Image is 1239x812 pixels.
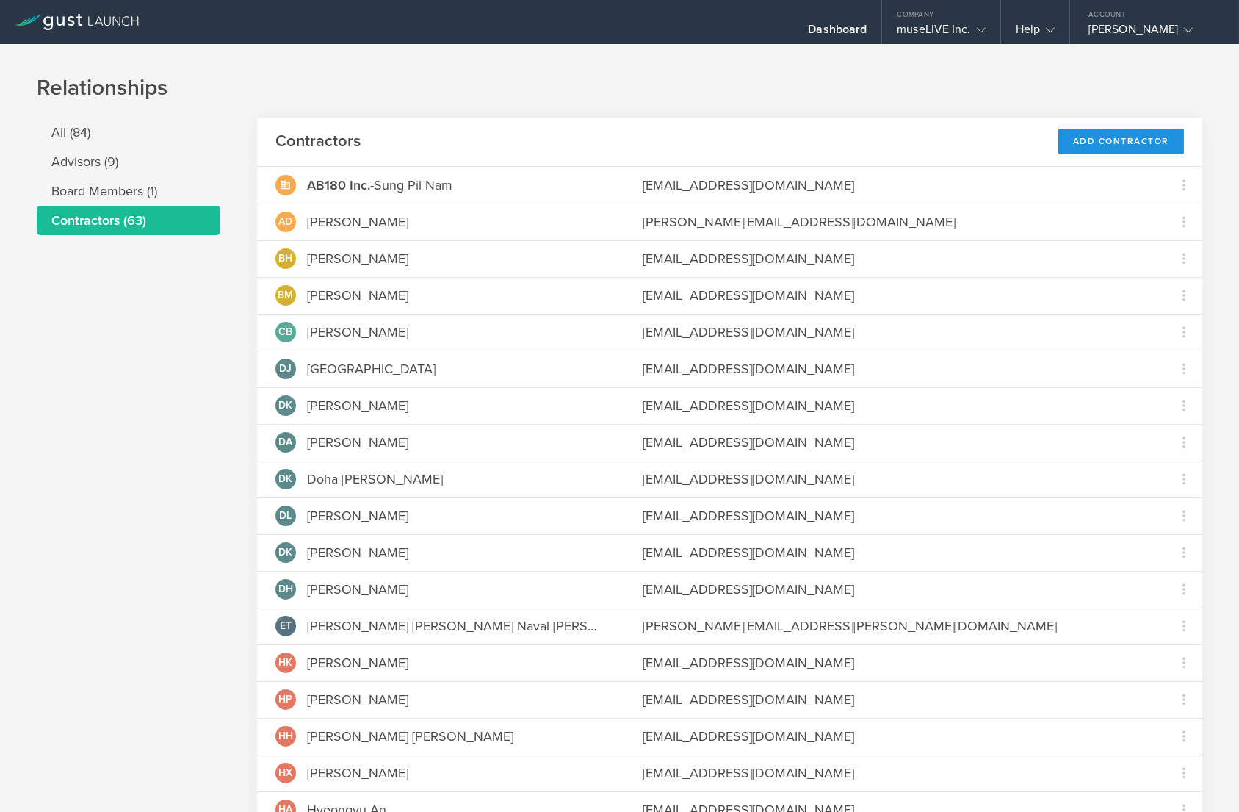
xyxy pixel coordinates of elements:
[643,396,1147,415] div: [EMAIL_ADDRESS][DOMAIN_NAME]
[643,580,1147,599] div: [EMAIL_ADDRESS][DOMAIN_NAME]
[643,249,1147,268] div: [EMAIL_ADDRESS][DOMAIN_NAME]
[307,396,408,415] div: [PERSON_NAME]
[1016,22,1055,44] div: Help
[279,254,293,264] span: BH
[275,131,361,152] h2: Contractors
[307,764,408,783] div: [PERSON_NAME]
[643,323,1147,342] div: [EMAIL_ADDRESS][DOMAIN_NAME]
[37,147,220,176] li: Advisors (9)
[307,249,408,268] div: [PERSON_NAME]
[307,617,606,636] div: [PERSON_NAME] [PERSON_NAME] Naval [PERSON_NAME]
[307,323,408,342] div: [PERSON_NAME]
[643,690,1147,709] div: [EMAIL_ADDRESS][DOMAIN_NAME]
[279,217,293,227] span: AD
[643,617,1147,636] div: [PERSON_NAME][EMAIL_ADDRESS][PERSON_NAME][DOMAIN_NAME]
[307,690,408,709] div: [PERSON_NAME]
[897,22,985,44] div: museLIVE Inc.
[279,694,293,705] span: HP
[279,400,293,411] span: DK
[279,437,293,448] span: DA
[643,359,1147,378] div: [EMAIL_ADDRESS][DOMAIN_NAME]
[278,584,293,594] span: DH
[643,543,1147,562] div: [EMAIL_ADDRESS][DOMAIN_NAME]
[280,364,292,374] span: DJ
[307,580,408,599] div: [PERSON_NAME]
[279,768,293,778] span: HX
[37,118,220,147] li: All (84)
[1088,22,1213,44] div: [PERSON_NAME]
[643,286,1147,305] div: [EMAIL_ADDRESS][DOMAIN_NAME]
[307,727,513,746] div: [PERSON_NAME] [PERSON_NAME]
[279,474,293,484] span: DK
[37,206,220,235] li: Contractors (63)
[643,176,1147,195] div: [EMAIL_ADDRESS][DOMAIN_NAME]
[37,73,1202,103] h1: Relationships
[307,470,443,489] div: Doha [PERSON_NAME]
[278,731,293,741] span: HH
[1058,129,1184,154] div: Add Contractor
[279,547,293,558] span: DK
[279,658,293,668] span: HK
[307,359,436,378] div: [GEOGRAPHIC_DATA]
[307,433,408,452] div: [PERSON_NAME]
[279,327,293,337] span: CB
[643,653,1147,672] div: [EMAIL_ADDRESS][DOMAIN_NAME]
[307,653,408,672] div: [PERSON_NAME]
[643,212,1147,231] div: [PERSON_NAME][EMAIL_ADDRESS][DOMAIN_NAME]
[307,176,452,195] div: Sung Pil Nam
[278,290,294,301] span: BM
[307,543,408,562] div: [PERSON_NAME]
[280,511,292,521] span: DL
[37,176,220,206] li: Board Members (1)
[280,621,292,631] span: ET
[643,727,1147,746] div: [EMAIL_ADDRESS][DOMAIN_NAME]
[643,506,1147,525] div: [EMAIL_ADDRESS][DOMAIN_NAME]
[643,764,1147,783] div: [EMAIL_ADDRESS][DOMAIN_NAME]
[307,177,370,193] strong: AB180 Inc.
[307,286,408,305] div: [PERSON_NAME]
[1166,741,1239,812] iframe: Chat Widget
[643,433,1147,452] div: [EMAIL_ADDRESS][DOMAIN_NAME]
[808,22,867,44] div: Dashboard
[307,177,374,193] span: -
[643,470,1147,489] div: [EMAIL_ADDRESS][DOMAIN_NAME]
[307,212,408,231] div: [PERSON_NAME]
[307,506,408,525] div: [PERSON_NAME]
